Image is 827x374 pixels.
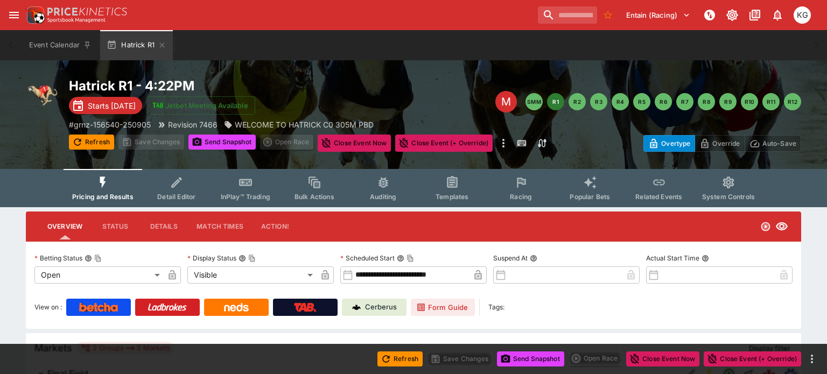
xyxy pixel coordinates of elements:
button: Close Event Now [626,351,699,366]
p: Override [712,138,740,149]
button: R1 [547,93,564,110]
p: Actual Start Time [646,253,699,263]
button: R2 [569,93,586,110]
button: Hatrick R1 [100,30,173,60]
h2: Copy To Clipboard [69,77,435,94]
button: R6 [655,93,672,110]
button: Overtype [643,135,695,152]
button: Send Snapshot [497,351,564,366]
button: R7 [676,93,693,110]
p: Display Status [187,253,236,263]
p: Revision 7466 [168,119,218,130]
p: WELCOME TO HATRICK C0 305M PBD [235,119,374,130]
button: more [497,135,510,152]
button: R5 [633,93,650,110]
button: Status [91,214,139,239]
span: Related Events [635,193,682,201]
nav: pagination navigation [525,93,801,110]
img: PriceKinetics [47,8,127,16]
button: Event Calendar [23,30,98,60]
h5: Markets [34,342,72,354]
button: Refresh [69,135,114,150]
a: Cerberus [342,299,407,316]
img: Neds [224,303,248,312]
button: Copy To Clipboard [407,255,414,262]
span: Auditing [370,193,396,201]
img: Ladbrokes [148,303,187,312]
p: Overtype [661,138,690,149]
button: Toggle light/dark mode [723,5,742,25]
button: Refresh [377,351,423,366]
button: Scheduled StartCopy To Clipboard [397,255,404,262]
button: Auto-Save [745,135,801,152]
span: Racing [510,193,532,201]
button: Close Event (+ Override) [704,351,801,366]
button: Send Snapshot [188,135,256,150]
a: Form Guide [411,299,475,316]
button: R11 [762,93,780,110]
button: R10 [741,93,758,110]
span: Pricing and Results [72,193,134,201]
button: R9 [719,93,737,110]
img: Betcha [79,303,118,312]
svg: Open [760,221,771,232]
button: NOT Connected to PK [700,5,719,25]
img: Sportsbook Management [47,18,106,23]
label: View on : [34,299,62,316]
span: Popular Bets [570,193,610,201]
button: Betting StatusCopy To Clipboard [85,255,92,262]
input: search [538,6,597,24]
button: Match Times [188,214,252,239]
button: R8 [698,93,715,110]
button: Kevin Gutschlag [790,3,814,27]
div: Kevin Gutschlag [794,6,811,24]
button: Close Event (+ Override) [395,135,493,152]
button: Actions [252,214,300,239]
button: Display filter [742,340,797,357]
p: Starts [DATE] [88,100,136,111]
p: Betting Status [34,253,82,263]
button: R12 [784,93,801,110]
span: InPlay™ Trading [221,193,270,201]
p: Scheduled Start [340,253,395,263]
div: Edit Meeting [495,91,517,112]
div: WELCOME TO HATRICK C0 305M PBD [224,119,374,130]
img: TabNZ [294,303,317,312]
button: Jetbet Meeting Available [146,96,255,115]
span: System Controls [702,193,755,201]
p: Auto-Save [762,138,796,149]
button: R4 [612,93,629,110]
button: Select Tenant [620,6,697,24]
div: 2 Groups 2 Markets [81,342,170,355]
button: SMM [525,93,543,110]
button: Close Event Now [318,135,391,152]
div: Visible [187,266,317,284]
button: Suspend At [530,255,537,262]
img: greyhound_racing.png [26,77,60,112]
button: Details [139,214,188,239]
svg: Visible [775,220,788,233]
button: Copy To Clipboard [248,255,256,262]
img: jetbet-logo.svg [152,100,163,111]
div: Open [34,266,164,284]
span: Detail Editor [157,193,195,201]
div: Event type filters [64,169,763,207]
span: Templates [436,193,468,201]
div: split button [260,135,313,150]
p: Cerberus [365,302,397,313]
span: Bulk Actions [295,193,334,201]
button: Overview [39,214,91,239]
div: Start From [643,135,801,152]
button: more [805,352,818,365]
img: PriceKinetics Logo [24,4,45,26]
button: R3 [590,93,607,110]
button: No Bookmarks [599,6,616,24]
div: split button [569,351,622,366]
button: Display StatusCopy To Clipboard [239,255,246,262]
button: Actual Start Time [702,255,709,262]
img: Cerberus [352,303,361,312]
p: Suspend At [493,253,528,263]
button: Copy To Clipboard [94,255,102,262]
button: Override [695,135,745,152]
p: Copy To Clipboard [69,119,151,130]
